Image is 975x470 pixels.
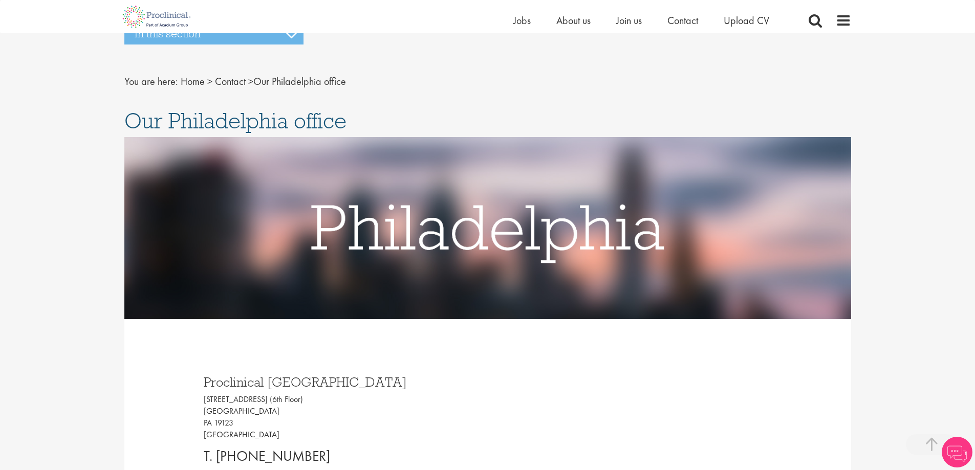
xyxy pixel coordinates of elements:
span: Our Philadelphia office [181,75,346,88]
h3: In this section [124,23,304,44]
h3: Proclinical [GEOGRAPHIC_DATA] [204,375,480,389]
span: > [248,75,253,88]
span: You are here: [124,75,178,88]
span: > [207,75,212,88]
a: Jobs [513,14,531,27]
img: Chatbot [942,437,972,467]
a: breadcrumb link to Home [181,75,205,88]
a: About us [556,14,591,27]
a: Contact [667,14,698,27]
p: [STREET_ADDRESS] (6th Floor) [GEOGRAPHIC_DATA] PA 19123 [GEOGRAPHIC_DATA] [204,394,480,440]
a: breadcrumb link to Contact [215,75,246,88]
a: Upload CV [724,14,769,27]
a: Join us [616,14,642,27]
span: Our Philadelphia office [124,107,346,135]
p: T. [PHONE_NUMBER] [204,446,480,466]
